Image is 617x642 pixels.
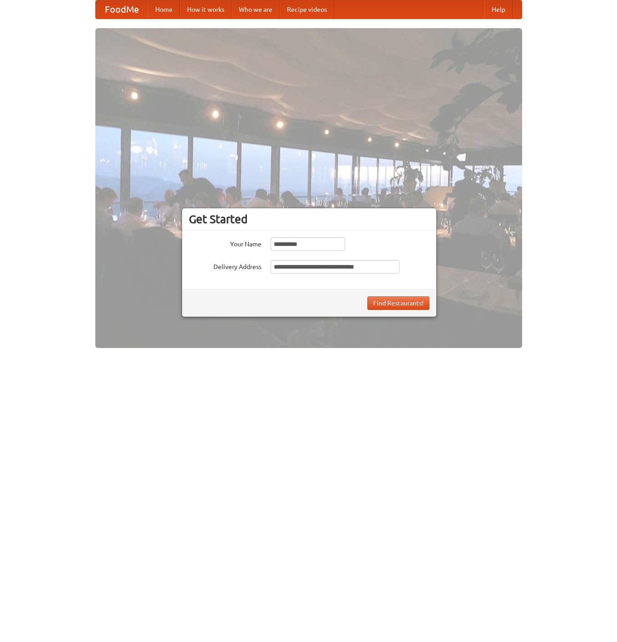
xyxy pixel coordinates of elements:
button: Find Restaurants! [367,296,429,310]
a: FoodMe [96,0,148,19]
a: Recipe videos [280,0,334,19]
label: Delivery Address [189,260,262,271]
a: Home [148,0,180,19]
a: Who we are [232,0,280,19]
label: Your Name [189,237,262,249]
a: Help [484,0,513,19]
h3: Get Started [189,212,429,226]
a: How it works [180,0,232,19]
